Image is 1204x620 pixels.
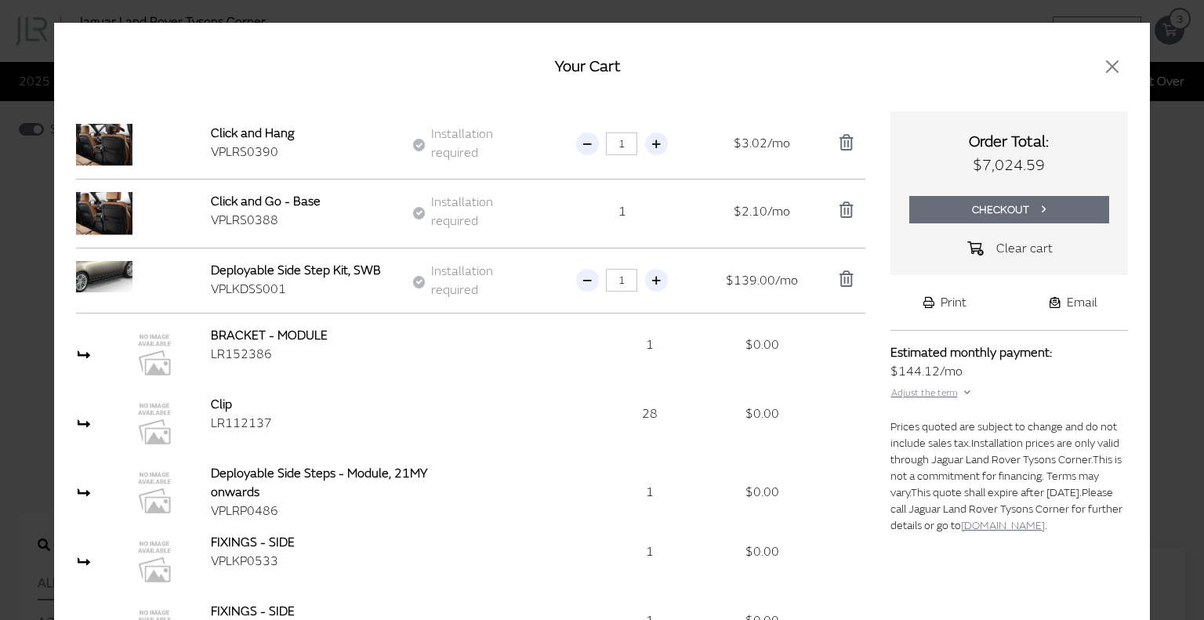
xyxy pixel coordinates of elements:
div: VPLKP0533 [211,552,473,571]
div: $3.02/mo [716,124,809,163]
div: 28 [604,395,697,433]
img: Image for Click and Go - Base [76,192,132,235]
label: Installation required [431,125,538,162]
div: 1 [604,464,697,520]
label: Estimated monthly payment: [890,343,1052,362]
img: Image for Click and Hang [76,124,132,166]
div: 1 [604,326,697,364]
div: $2.10/mo [716,192,809,231]
div: Deployable Side Step Kit, SWB [211,261,416,280]
div: BRACKET - MODULE [211,326,473,345]
button: Email [1036,288,1111,317]
button: Adjust the term [890,381,971,406]
span: Prices quoted are subject to change and do not include sales tax. [890,420,1117,450]
div: LR152386 [211,345,473,364]
span: Please call Jaguar Land Rover Tysons Corner for further details or go to . [890,486,1122,532]
span: This is not a commitment for financing. Terms may vary. [890,453,1122,499]
button: Checkout [909,196,1110,223]
button: Clear cart [952,236,1066,263]
button: Close [1090,54,1134,79]
div: 1 [604,533,697,571]
div: VPLRS0388 [211,211,416,230]
button: Delete accessory from order [826,197,867,226]
button: Print [910,288,980,317]
div: $0.00 [716,464,809,520]
label: Installation required [431,193,538,230]
div: $0.00 [716,533,809,571]
div: VPLRS0390 [211,143,416,161]
span: Installation prices are only valid through Jaguar Land Rover Tysons Corner. [890,437,1119,466]
img: Image for Deployable Side Step Kit, SWB [76,261,132,293]
div: /mo [890,362,1129,381]
label: Installation required [431,262,538,299]
div: LR112137 [211,414,473,433]
span: Your Cart [555,56,621,76]
span: This quote shall expire after [DATE]. [911,486,1082,499]
div: Click and Hang [211,124,416,143]
button: Delete accessory from order [826,129,867,158]
div: $139.00/mo [716,261,809,300]
div: Clip [211,395,473,414]
div: $7,024.59 [900,154,1119,177]
img: Image for Clip [126,395,183,451]
div: $0.00 [716,326,809,364]
span: 1 [618,202,626,221]
img: Image for FIXINGS - SIDE [126,533,183,589]
div: $0.00 [716,395,809,433]
div: VPLRP0486 [211,502,473,520]
a: [DOMAIN_NAME] [961,519,1045,532]
div: Deployable Side Steps - Module, 21MY onwards [211,464,473,502]
div: Order Total: [900,130,1119,154]
button: Delete accessory from order [826,266,867,295]
img: Image for BRACKET - MODULE [126,326,183,383]
img: Image for Deployable Side Steps - Module, 21MY onwards [126,464,183,520]
div: FIXINGS - SIDE [211,533,473,552]
div: VPLKDSS001 [211,280,416,299]
span: $144.12 [890,364,940,379]
div: Click and Go - Base [211,192,416,211]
